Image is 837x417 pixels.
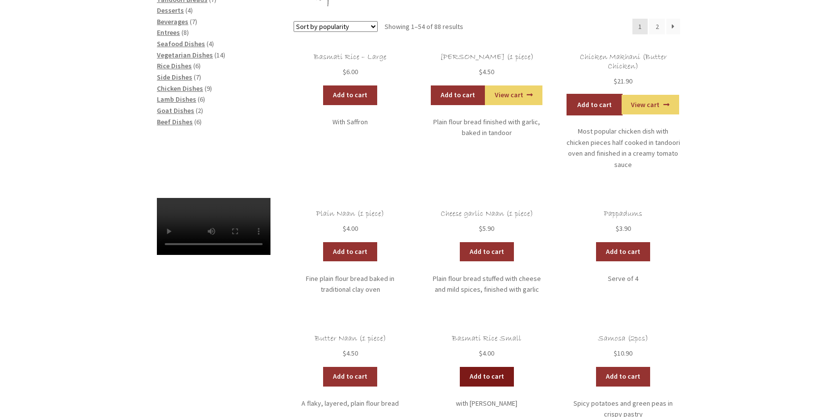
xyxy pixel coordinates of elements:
[666,19,680,34] a: →
[196,73,199,82] span: 7
[323,85,377,105] a: Add to cart: “Basmati Rice - Large”
[196,117,200,126] span: 6
[294,334,407,359] a: Butter Naan (1 piece) $4.50
[567,334,680,359] a: Samosa (2pcs) $10.90
[294,209,407,234] a: Plain Naan (1 piece) $4.00
[157,84,203,93] a: Chicken Dishes
[430,209,543,219] h2: Cheese garlic Naan (1 piece)
[343,224,358,233] bdi: 4.00
[385,19,463,34] p: Showing 1–54 of 88 results
[207,84,210,93] span: 9
[614,77,617,85] span: $
[157,6,184,15] a: Desserts
[430,334,543,343] h2: Basmati Rice Small
[343,67,358,76] bdi: 6.00
[567,126,680,170] p: Most popular chicken dish with chicken pieces half cooked in tandoori oven and finished in a crea...
[568,95,622,114] a: Add to cart: “Chicken Makhani (Butter Chicken)”
[323,242,377,262] a: Add to cart: “Plain Naan (1 piece)”
[479,224,482,233] span: $
[343,349,358,358] bdi: 4.50
[343,224,346,233] span: $
[200,95,203,104] span: 6
[616,224,631,233] bdi: 3.90
[479,349,494,358] bdi: 4.00
[430,116,543,139] p: Plain flour bread finished with garlic, baked in tandoor
[157,28,180,37] a: Entrees
[479,349,482,358] span: $
[596,242,650,262] a: Add to cart: “Pappadums”
[596,367,650,387] a: Add to cart: “Samosa (2pcs)”
[192,17,195,26] span: 7
[622,95,679,114] a: View cart
[616,224,619,233] span: $
[157,61,192,70] a: Rice Dishes
[195,61,199,70] span: 6
[632,19,680,34] nav: Product Pagination
[294,273,407,295] p: Fine plain flour bread baked in traditional clay oven
[614,77,632,85] bdi: 21.90
[157,17,188,26] a: Beverages
[198,106,201,115] span: 2
[567,273,680,284] p: Serve of 4
[343,349,346,358] span: $
[343,67,346,76] span: $
[567,334,680,343] h2: Samosa (2pcs)
[157,51,213,59] a: Vegetarian Dishes
[632,19,648,34] span: Page 1
[485,85,542,105] a: View cart
[567,209,680,219] h2: Pappadums
[294,53,407,62] h2: Basmati Rice – Large
[430,273,543,295] p: Plain flour bread stuffed with cheese and mild spices, finished with garlic
[294,116,407,128] p: With Saffron
[294,53,407,78] a: Basmati Rice – Large $6.00
[183,28,187,37] span: 8
[614,349,617,358] span: $
[157,39,205,48] a: Seafood Dishes
[614,349,632,358] bdi: 10.90
[294,209,407,219] h2: Plain Naan (1 piece)
[294,398,407,409] p: A flaky, layered, plain flour bread
[567,53,680,72] h2: Chicken Makhani (Butter Chicken)
[460,367,514,387] a: Add to cart: “Basmati Rice Small”
[479,67,494,76] bdi: 4.50
[430,209,543,234] a: Cheese garlic Naan (1 piece) $5.90
[431,85,485,105] a: Add to cart: “Garlic Naan (1 piece)”
[157,73,192,82] a: Side Dishes
[216,51,223,59] span: 14
[294,21,378,32] select: Shop order
[430,398,543,409] p: with [PERSON_NAME]
[187,6,191,15] span: 4
[294,334,407,343] h2: Butter Naan (1 piece)
[430,334,543,359] a: Basmati Rice Small $4.00
[430,53,543,78] a: [PERSON_NAME] (1 piece) $4.50
[209,39,212,48] span: 4
[430,53,543,62] h2: [PERSON_NAME] (1 piece)
[479,224,494,233] bdi: 5.90
[567,53,680,87] a: Chicken Makhani (Butter Chicken) $21.90
[479,67,482,76] span: $
[460,242,514,262] a: Add to cart: “Cheese garlic Naan (1 piece)”
[157,106,194,115] a: Goat Dishes
[649,19,665,34] a: Page 2
[157,117,193,126] a: Beef Dishes
[157,95,196,104] a: Lamb Dishes
[323,367,377,387] a: Add to cart: “Butter Naan (1 piece)”
[567,209,680,234] a: Pappadums $3.90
